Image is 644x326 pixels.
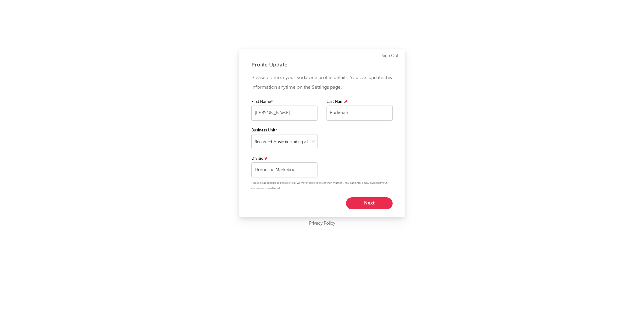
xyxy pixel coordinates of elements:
label: Division [251,155,317,162]
label: Last Name [327,98,393,106]
input: Your last name [327,106,393,121]
label: Business Unit [251,127,317,134]
button: Next [346,197,393,209]
label: First Name [251,98,317,106]
input: Your first name [251,106,317,121]
a: Privacy Policy [309,220,335,227]
div: Profile Update [251,61,393,69]
p: Please confirm your Sodatone profile details. You can update this information anytime on the Sett... [251,73,393,92]
p: Please be as specific as possible (e.g. 'Warner Mexico' is better than 'Warner'). You can enter a... [251,180,393,191]
input: Your division [251,162,317,177]
a: Sign Out [382,52,399,60]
